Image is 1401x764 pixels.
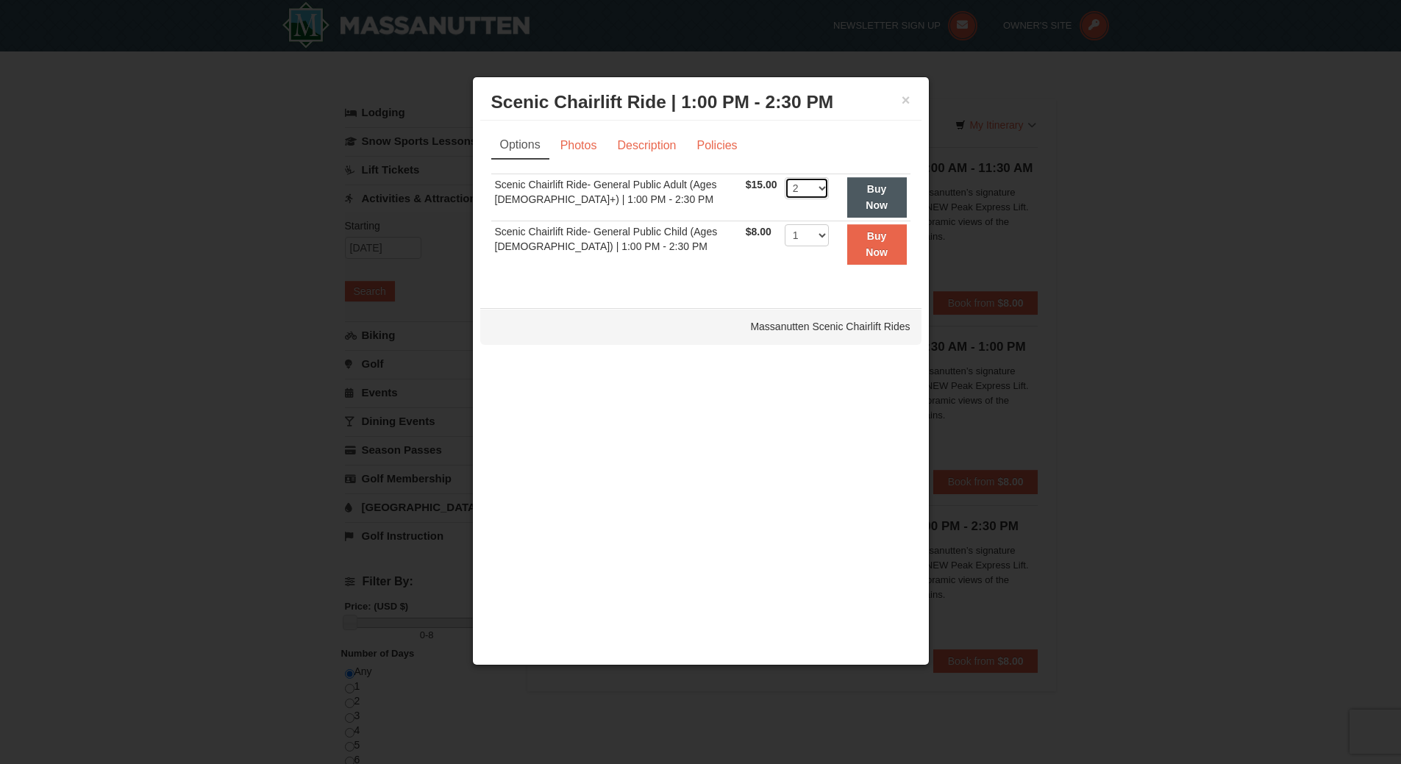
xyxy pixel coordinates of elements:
[746,179,777,190] span: $15.00
[687,132,746,160] a: Policies
[491,221,742,267] td: Scenic Chairlift Ride- General Public Child (Ages [DEMOGRAPHIC_DATA]) | 1:00 PM - 2:30 PM
[480,308,921,345] div: Massanutten Scenic Chairlift Rides
[902,93,910,107] button: ×
[491,91,910,113] h3: Scenic Chairlift Ride | 1:00 PM - 2:30 PM
[847,177,907,218] button: Buy Now
[746,226,771,238] span: $8.00
[847,224,907,265] button: Buy Now
[551,132,607,160] a: Photos
[866,230,888,258] strong: Buy Now
[866,183,888,211] strong: Buy Now
[607,132,685,160] a: Description
[491,174,742,221] td: Scenic Chairlift Ride- General Public Adult (Ages [DEMOGRAPHIC_DATA]+) | 1:00 PM - 2:30 PM
[491,132,549,160] a: Options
